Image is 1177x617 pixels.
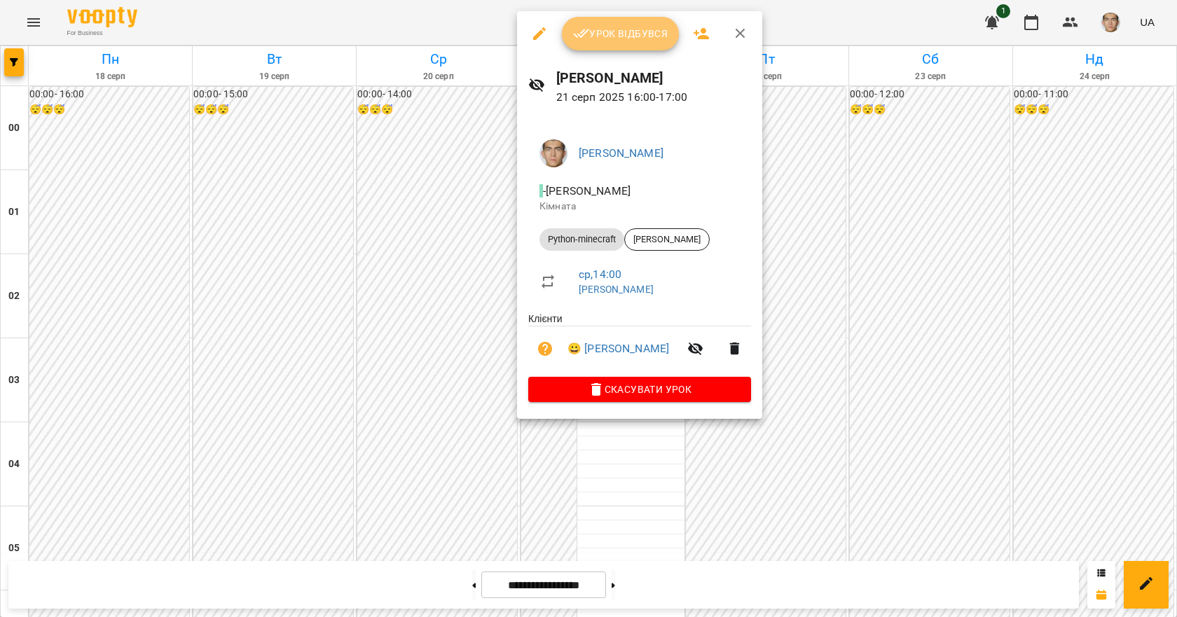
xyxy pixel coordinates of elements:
button: Візит ще не сплачено. Додати оплату? [528,332,562,366]
a: ср , 14:00 [579,268,621,281]
span: Скасувати Урок [539,381,740,398]
button: Скасувати Урок [528,377,751,402]
p: 21 серп 2025 16:00 - 17:00 [556,89,752,106]
a: [PERSON_NAME] [579,284,654,295]
span: Урок відбувся [573,25,668,42]
a: 😀 [PERSON_NAME] [567,340,669,357]
span: [PERSON_NAME] [625,233,709,246]
div: [PERSON_NAME] [624,228,710,251]
a: [PERSON_NAME] [579,146,663,160]
h6: [PERSON_NAME] [556,67,752,89]
img: 290265f4fa403245e7fea1740f973bad.jpg [539,139,567,167]
ul: Клієнти [528,312,751,377]
span: - [PERSON_NAME] [539,184,633,197]
button: Урок відбувся [562,17,680,50]
span: Python-minecraft [539,233,624,246]
p: Кімната [539,200,740,214]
